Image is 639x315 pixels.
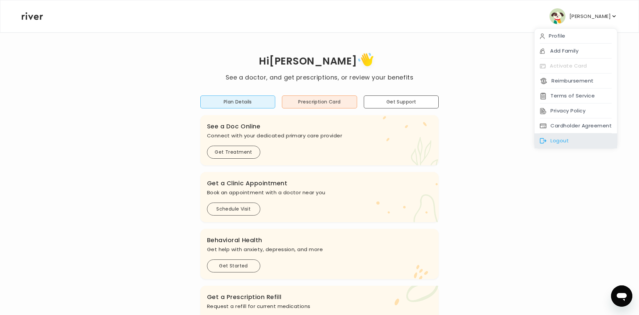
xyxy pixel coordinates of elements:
[207,146,260,159] button: Get Treatment
[207,245,432,254] p: Get help with anxiety, depression, and more
[207,236,432,245] h3: Behavioral Health
[207,302,432,311] p: Request a refill for current medications
[282,95,357,108] button: Prescription Card
[207,292,432,302] h3: Get a Prescription Refill
[364,95,439,108] button: Get Support
[200,95,276,108] button: Plan Details
[549,8,565,24] img: user avatar
[226,51,413,73] h1: Hi [PERSON_NAME]
[534,44,617,59] div: Add Family
[226,73,413,82] p: See a doctor, and get prescriptions, or review your benefits
[207,188,432,197] p: Book an appointment with a doctor near you
[534,29,617,44] div: Profile
[207,122,432,131] h3: See a Doc Online
[534,133,617,148] div: Logout
[534,88,617,103] div: Terms of Service
[207,259,260,272] button: Get Started
[534,118,617,133] div: Cardholder Agreement
[549,8,617,24] button: user avatar[PERSON_NAME]
[207,203,260,216] button: Schedule Visit
[540,76,593,85] button: Reimbursement
[207,179,432,188] h3: Get a Clinic Appointment
[611,285,632,307] iframe: Button to launch messaging window
[569,12,611,21] p: [PERSON_NAME]
[534,59,617,74] div: Activate Card
[534,103,617,118] div: Privacy Policy
[207,131,432,140] p: Connect with your dedicated primary care provider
